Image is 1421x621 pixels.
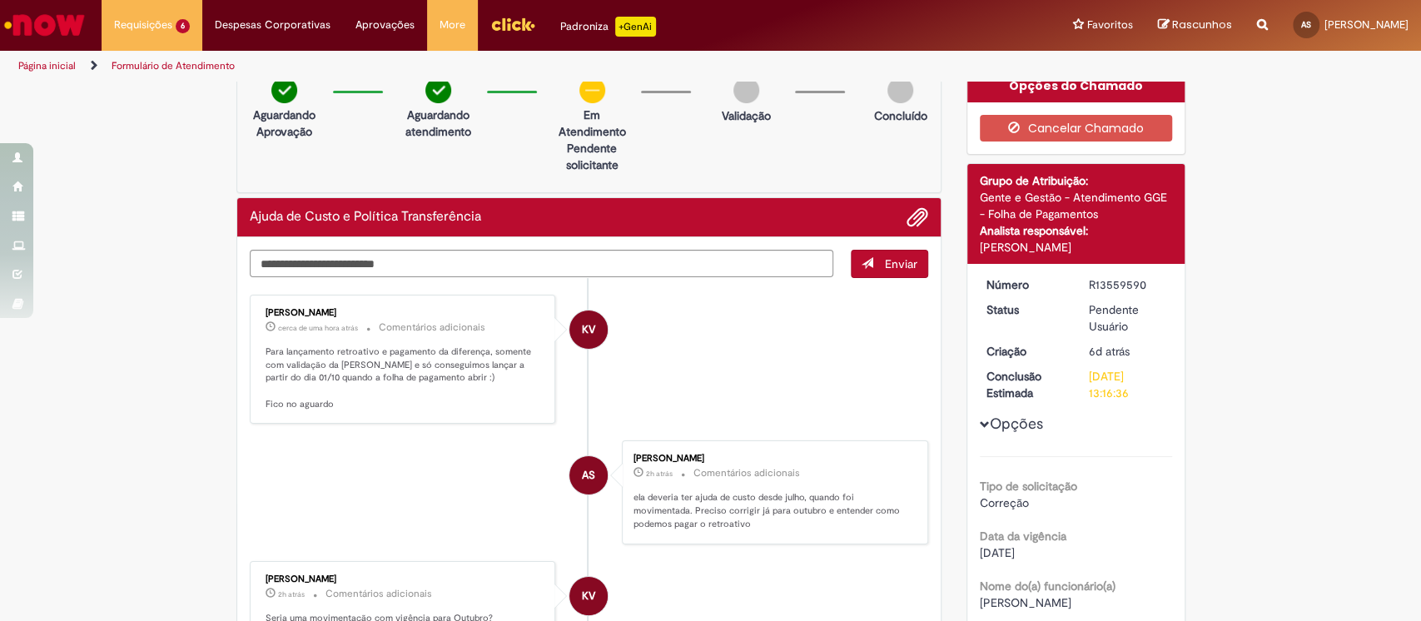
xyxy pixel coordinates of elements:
[569,577,608,615] div: Karine Vieira
[980,545,1015,560] span: [DATE]
[980,595,1071,610] span: [PERSON_NAME]
[1324,17,1409,32] span: [PERSON_NAME]
[1087,17,1133,33] span: Favoritos
[1301,19,1311,30] span: AS
[722,107,771,124] p: Validação
[646,469,673,479] span: 2h atrás
[974,276,1076,293] dt: Número
[885,256,917,271] span: Enviar
[980,115,1172,142] button: Cancelar Chamado
[1089,276,1166,293] div: R13559590
[250,210,481,225] h2: Ajuda de Custo e Política Transferência Histórico de tíquete
[18,59,76,72] a: Página inicial
[1089,343,1166,360] div: 23/09/2025 15:01:37
[278,323,358,333] time: 29/09/2025 09:56:54
[12,51,935,82] ul: Trilhas de página
[355,17,415,33] span: Aprovações
[646,469,673,479] time: 29/09/2025 09:01:31
[278,589,305,599] time: 29/09/2025 08:57:40
[1089,368,1166,401] div: [DATE] 13:16:36
[1089,344,1130,359] time: 23/09/2025 15:01:37
[633,454,911,464] div: [PERSON_NAME]
[398,107,479,140] p: Aguardando atendimento
[266,308,543,318] div: [PERSON_NAME]
[250,250,834,278] textarea: Digite sua mensagem aqui...
[440,17,465,33] span: More
[980,172,1172,189] div: Grupo de Atribuição:
[1089,344,1130,359] span: 6d atrás
[974,368,1076,401] dt: Conclusão Estimada
[733,77,759,103] img: img-circle-grey.png
[582,455,595,495] span: AS
[560,17,656,37] div: Padroniza
[278,323,358,333] span: cerca de uma hora atrás
[552,107,633,140] p: Em Atendimento
[980,239,1172,256] div: [PERSON_NAME]
[980,495,1029,510] span: Correção
[980,529,1066,544] b: Data da vigência
[907,206,928,228] button: Adicionar anexos
[278,589,305,599] span: 2h atrás
[873,107,927,124] p: Concluído
[425,77,451,103] img: check-circle-green.png
[582,310,595,350] span: KV
[980,479,1077,494] b: Tipo de solicitação
[552,140,633,173] p: Pendente solicitante
[633,491,911,530] p: ela deveria ter ajuda de custo desde julho, quando foi movimentada. Preciso corrigir já para outu...
[569,310,608,349] div: Karine Vieira
[114,17,172,33] span: Requisições
[1089,301,1166,335] div: Pendente Usuário
[1172,17,1232,32] span: Rascunhos
[176,19,190,33] span: 6
[887,77,913,103] img: img-circle-grey.png
[851,250,928,278] button: Enviar
[379,320,485,335] small: Comentários adicionais
[980,189,1172,222] div: Gente e Gestão - Atendimento GGE - Folha de Pagamentos
[615,17,656,37] p: +GenAi
[244,107,325,140] p: Aguardando Aprovação
[266,345,543,411] p: Para lançamento retroativo e pagamento da diferença, somente com validação da [PERSON_NAME] e só ...
[490,12,535,37] img: click_logo_yellow_360x200.png
[980,579,1115,594] b: Nome do(a) funcionário(a)
[215,17,330,33] span: Despesas Corporativas
[582,576,595,616] span: KV
[271,77,297,103] img: check-circle-green.png
[266,574,543,584] div: [PERSON_NAME]
[112,59,235,72] a: Formulário de Atendimento
[2,8,87,42] img: ServiceNow
[569,456,608,494] div: Ana Luiza Pinheiro E Silva
[1158,17,1232,33] a: Rascunhos
[325,587,432,601] small: Comentários adicionais
[967,69,1185,102] div: Opções do Chamado
[974,343,1076,360] dt: Criação
[980,222,1172,239] div: Analista responsável:
[693,466,800,480] small: Comentários adicionais
[579,77,605,103] img: circle-minus.png
[974,301,1076,318] dt: Status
